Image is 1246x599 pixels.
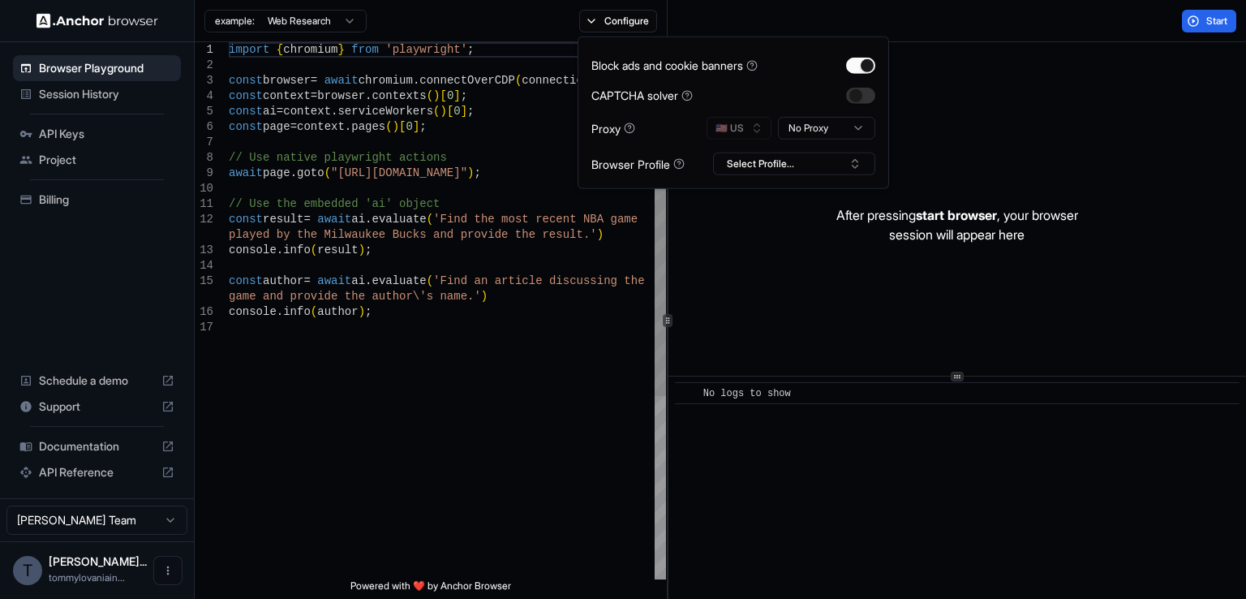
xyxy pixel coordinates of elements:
[351,213,365,226] span: ai
[453,105,460,118] span: 0
[433,105,440,118] span: (
[427,213,433,226] span: (
[13,55,181,81] div: Browser Playground
[153,556,183,585] button: Open menu
[39,438,155,455] span: Documentation
[440,89,446,102] span: [
[39,60,174,76] span: Browser Playground
[359,305,365,318] span: )
[13,433,181,459] div: Documentation
[351,43,379,56] span: from
[350,580,511,599] span: Powered with ❤️ by Anchor Browser
[37,13,158,28] img: Anchor Logo
[467,43,474,56] span: ;
[39,399,155,415] span: Support
[317,305,358,318] span: author
[263,89,311,102] span: context
[365,213,372,226] span: .
[263,74,311,87] span: browser
[385,43,467,56] span: 'playwright'
[447,89,453,102] span: 0
[385,120,392,133] span: (
[461,105,467,118] span: ]
[447,105,453,118] span: [
[229,43,269,56] span: import
[195,274,213,289] div: 15
[229,290,481,303] span: game and provide the author\'s name.'
[713,153,875,175] button: Select Profile...
[413,74,419,87] span: .
[290,120,297,133] span: =
[229,89,263,102] span: const
[351,120,385,133] span: pages
[453,89,460,102] span: ]
[337,105,433,118] span: serviceWorkers
[195,258,213,274] div: 14
[351,274,365,287] span: ai
[311,89,317,102] span: =
[474,166,480,179] span: ;
[229,74,263,87] span: const
[317,89,365,102] span: browser
[229,151,447,164] span: // Use native playwright actions
[393,120,399,133] span: )
[195,320,213,335] div: 17
[263,105,277,118] span: ai
[13,368,181,394] div: Schedule a demo
[195,119,213,135] div: 6
[683,386,691,402] span: ​
[195,196,213,212] div: 11
[195,104,213,119] div: 5
[13,121,181,147] div: API Keys
[522,74,630,87] span: connectionString
[311,305,317,318] span: (
[229,105,263,118] span: const
[13,459,181,485] div: API Reference
[317,213,351,226] span: await
[365,89,372,102] span: .
[263,274,303,287] span: author
[297,166,324,179] span: goto
[283,305,311,318] span: info
[1206,15,1229,28] span: Start
[39,464,155,480] span: API Reference
[427,89,433,102] span: (
[317,274,351,287] span: await
[39,126,174,142] span: API Keys
[372,89,426,102] span: contexts
[39,373,155,389] span: Schedule a demo
[331,166,467,179] span: "[URL][DOMAIN_NAME]"
[303,274,310,287] span: =
[359,74,413,87] span: chromium
[324,166,331,179] span: (
[229,228,569,241] span: played by the Milwaukee Bucks and provide the resu
[916,207,997,223] span: start browser
[359,243,365,256] span: )
[290,166,297,179] span: .
[365,243,372,256] span: ;
[399,120,406,133] span: [
[297,120,345,133] span: context
[467,105,474,118] span: ;
[365,274,372,287] span: .
[1182,10,1236,32] button: Start
[467,166,474,179] span: )
[229,213,263,226] span: const
[195,243,213,258] div: 13
[461,89,467,102] span: ;
[427,274,433,287] span: (
[229,120,263,133] span: const
[229,166,263,179] span: await
[195,150,213,166] div: 8
[277,243,283,256] span: .
[39,86,174,102] span: Session History
[39,192,174,208] span: Billing
[49,571,125,584] span: tommylovaniaina@gmail.com
[277,305,283,318] span: .
[324,74,359,87] span: await
[13,556,42,585] div: T
[283,243,311,256] span: info
[195,73,213,88] div: 3
[277,105,283,118] span: =
[569,228,597,241] span: lt.'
